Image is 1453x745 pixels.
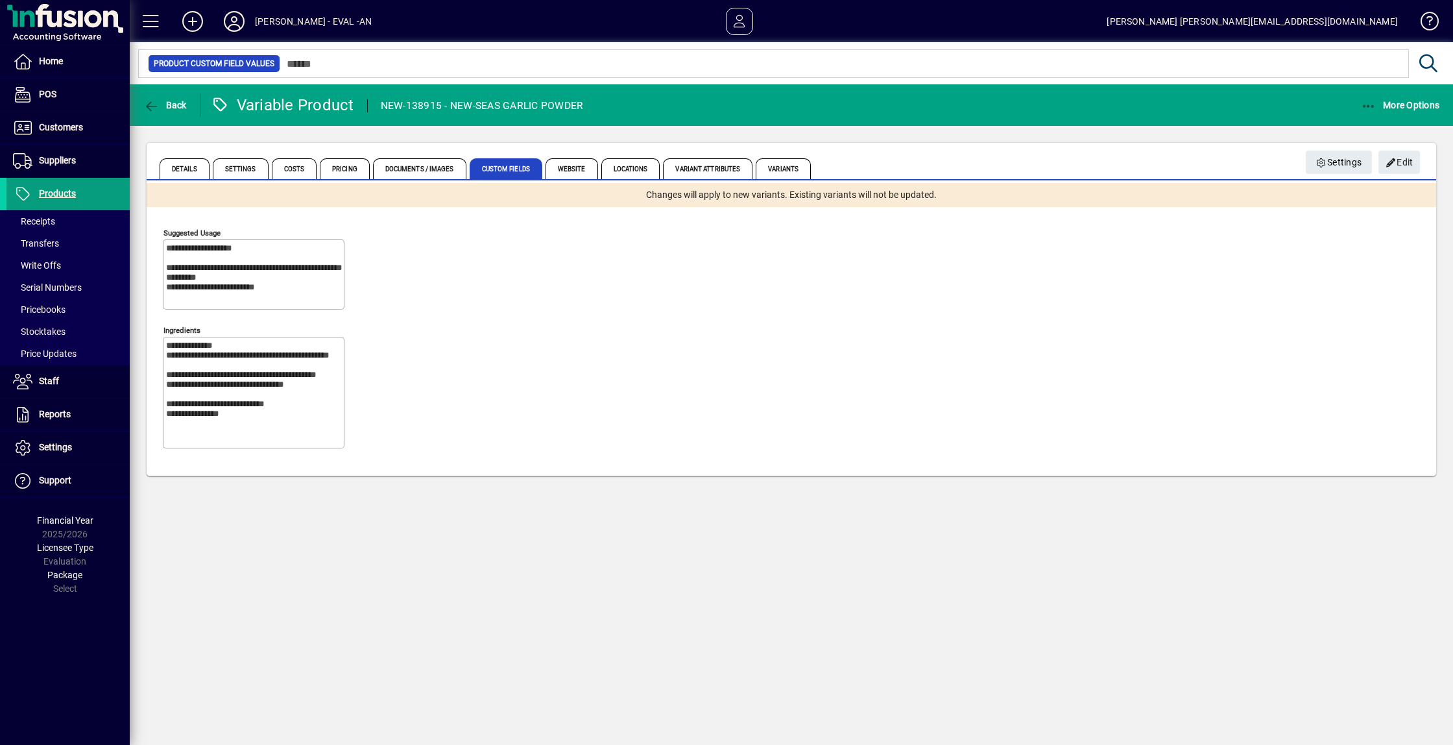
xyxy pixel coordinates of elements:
[6,343,130,365] a: Price Updates
[13,304,66,315] span: Pricebooks
[39,475,71,485] span: Support
[13,216,55,226] span: Receipts
[756,158,811,179] span: Variants
[320,158,370,179] span: Pricing
[13,326,66,337] span: Stocktakes
[6,432,130,464] a: Settings
[381,95,584,116] div: NEW-138915 - NEW-SEAS GARLIC POWDER
[6,232,130,254] a: Transfers
[163,228,221,238] mat-label: Suggested Usage
[47,570,82,580] span: Package
[546,158,598,179] span: Website
[13,282,82,293] span: Serial Numbers
[6,321,130,343] a: Stocktakes
[1378,151,1420,174] button: Edit
[1107,11,1398,32] div: [PERSON_NAME] [PERSON_NAME][EMAIL_ADDRESS][DOMAIN_NAME]
[1316,152,1362,173] span: Settings
[1306,151,1373,174] button: Settings
[39,188,76,199] span: Products
[13,238,59,249] span: Transfers
[213,158,269,179] span: Settings
[130,93,201,117] app-page-header-button: Back
[646,188,937,202] span: Changes will apply to new variants. Existing variants will not be updated.
[160,158,210,179] span: Details
[39,89,56,99] span: POS
[154,57,274,70] span: Product Custom Field Values
[13,348,77,359] span: Price Updates
[213,10,255,33] button: Profile
[663,158,752,179] span: Variant Attributes
[6,254,130,276] a: Write Offs
[39,155,76,165] span: Suppliers
[255,11,372,32] div: [PERSON_NAME] - EVAL -AN
[211,95,354,116] div: Variable Product
[1358,93,1443,117] button: More Options
[37,515,93,526] span: Financial Year
[373,158,466,179] span: Documents / Images
[601,158,660,179] span: Locations
[6,365,130,398] a: Staff
[1411,3,1437,45] a: Knowledge Base
[39,442,72,452] span: Settings
[6,299,130,321] a: Pricebooks
[1361,100,1440,110] span: More Options
[39,376,59,386] span: Staff
[13,260,61,271] span: Write Offs
[6,398,130,431] a: Reports
[172,10,213,33] button: Add
[39,409,71,419] span: Reports
[140,93,190,117] button: Back
[6,210,130,232] a: Receipts
[6,45,130,78] a: Home
[39,122,83,132] span: Customers
[1386,152,1413,173] span: Edit
[272,158,317,179] span: Costs
[143,100,187,110] span: Back
[6,465,130,497] a: Support
[39,56,63,66] span: Home
[6,112,130,144] a: Customers
[6,145,130,177] a: Suppliers
[6,79,130,111] a: POS
[163,326,200,335] mat-label: Ingredients
[6,276,130,299] a: Serial Numbers
[470,158,542,179] span: Custom Fields
[37,543,93,553] span: Licensee Type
